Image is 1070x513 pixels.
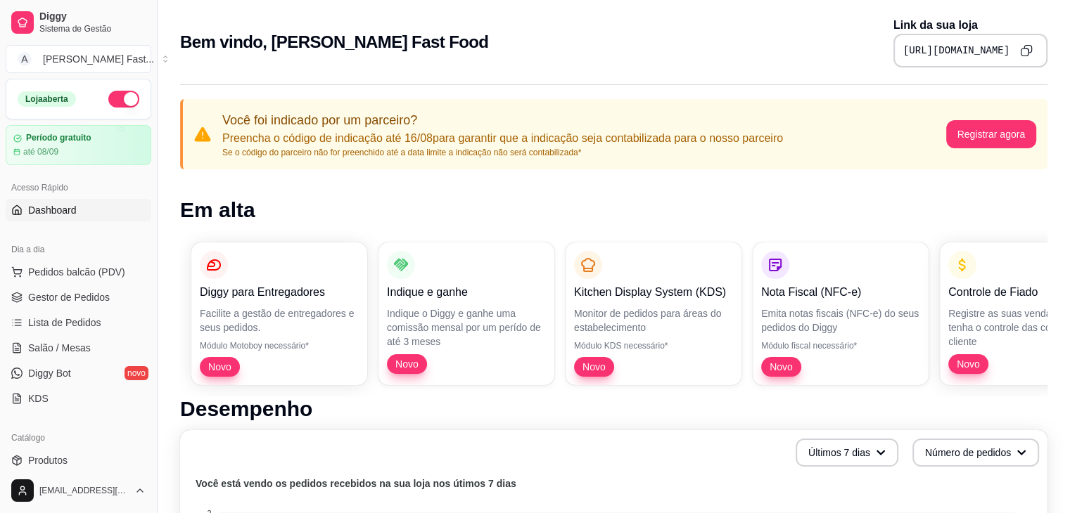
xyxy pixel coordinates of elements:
[191,242,367,385] button: Diggy para EntregadoresFacilite a gestão de entregadores e seus pedidos.Módulo Motoboy necessário...
[6,474,151,507] button: [EMAIL_ADDRESS][DOMAIN_NAME]
[6,387,151,410] a: KDS
[378,242,554,385] button: Indique e ganheIndique o Diggy e ganhe uma comissão mensal por um perído de até 3 mesesNovo
[200,340,359,351] p: Módulo Motoboy necessário*
[893,17,1047,34] p: Link da sua loja
[387,284,546,301] p: Indique e ganhe
[6,45,151,73] button: Select a team
[577,360,611,374] span: Novo
[6,362,151,384] a: Diggy Botnovo
[6,125,151,165] a: Período gratuitoaté 08/09
[6,6,151,39] a: DiggySistema de Gestão
[6,238,151,261] div: Dia a dia
[6,199,151,221] a: Dashboard
[6,337,151,359] a: Salão / Mesas
[196,478,516,489] text: Você está vendo os pedidos recebidos na sua loja nos útimos 7 dias
[180,197,1047,223] h1: Em alta
[6,261,151,283] button: Pedidos balcão (PDV)
[222,130,783,147] p: Preencha o código de indicação até 16/08 para garantir que a indicação seja contabilizada para o ...
[761,340,920,351] p: Módulo fiscal necessário*
[39,11,146,23] span: Diggy
[26,133,91,143] article: Período gratuito
[222,110,783,130] p: Você foi indicado por um parceiro?
[180,31,488,53] h2: Bem vindo, [PERSON_NAME] Fast Food
[23,146,58,157] article: até 08/09
[387,306,546,349] p: Indique o Diggy e ganhe uma comissão mensal por um perído de até 3 meses
[761,284,920,301] p: Nota Fiscal (NFC-e)
[390,357,424,371] span: Novo
[18,52,32,66] span: A
[796,439,898,467] button: Últimos 7 dias
[18,91,76,107] div: Loja aberta
[28,453,68,467] span: Produtos
[222,147,783,158] p: Se o código do parceiro não for preenchido até a data limite a indicação não será contabilizada*
[28,265,125,279] span: Pedidos balcão (PDV)
[912,439,1039,467] button: Número de pedidos
[200,284,359,301] p: Diggy para Entregadores
[761,306,920,335] p: Emita notas fiscais (NFC-e) do seus pedidos do Diggy
[28,341,91,355] span: Salão / Mesas
[108,91,139,108] button: Alterar Status
[28,366,71,380] span: Diggy Bot
[28,316,101,330] span: Lista de Pedidos
[28,203,77,217] span: Dashboard
[6,311,151,334] a: Lista de Pedidos
[574,306,733,335] p: Monitor de pedidos para áreas do estabelecimento
[43,52,154,66] div: [PERSON_NAME] Fast ...
[6,286,151,309] a: Gestor de Pedidos
[764,360,798,374] span: Novo
[28,391,49,405] span: KDS
[574,284,733,301] p: Kitchen Display System (KDS)
[1015,39,1038,62] button: Copy to clipboard
[39,23,146,34] span: Sistema de Gestão
[6,449,151,472] a: Produtos
[951,357,986,371] span: Novo
[753,242,929,385] button: Nota Fiscal (NFC-e)Emita notas fiscais (NFC-e) do seus pedidos do DiggyMódulo fiscal necessário*Novo
[203,360,237,374] span: Novo
[28,290,110,304] span: Gestor de Pedidos
[200,306,359,335] p: Facilite a gestão de entregadores e seus pedidos.
[6,427,151,449] div: Catálogo
[566,242,741,385] button: Kitchen Display System (KDS)Monitor de pedidos para áreas do estabelecimentoMódulo KDS necessário...
[180,396,1047,422] h1: Desempenho
[6,176,151,199] div: Acesso Rápido
[39,485,129,496] span: [EMAIL_ADDRESS][DOMAIN_NAME]
[946,120,1037,148] button: Registrar agora
[903,44,1010,58] pre: [URL][DOMAIN_NAME]
[574,340,733,351] p: Módulo KDS necessário*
